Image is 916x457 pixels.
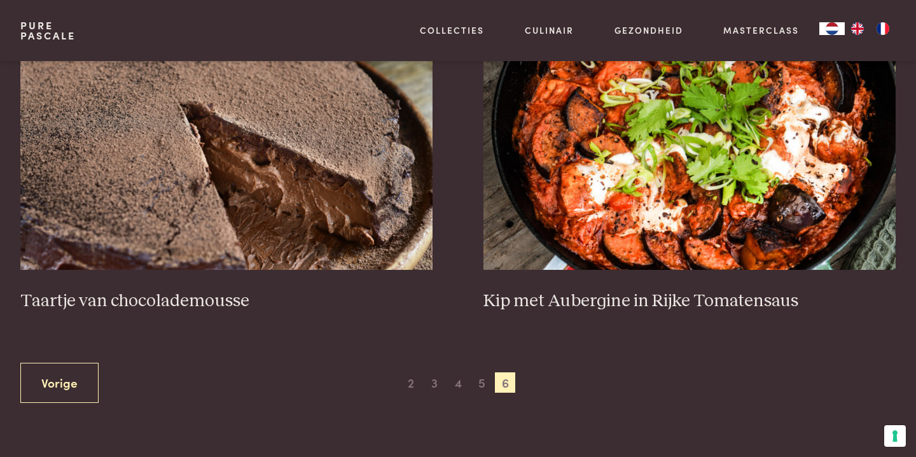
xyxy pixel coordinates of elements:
a: Culinair [525,24,574,37]
span: 4 [448,372,468,393]
span: 5 [471,372,492,393]
a: Masterclass [723,24,799,37]
a: Taartje van chocolademousse Taartje van chocolademousse [20,15,433,312]
a: FR [870,22,896,35]
a: NL [819,22,845,35]
div: Language [819,22,845,35]
span: 3 [424,372,445,393]
ul: Language list [845,22,896,35]
a: Gezondheid [614,24,683,37]
img: Kip met Aubergine in Rijke Tomatensaus [483,15,896,270]
a: Kip met Aubergine in Rijke Tomatensaus Kip met Aubergine in Rijke Tomatensaus [483,15,896,312]
aside: Language selected: Nederlands [819,22,896,35]
a: EN [845,22,870,35]
button: Uw voorkeuren voor toestemming voor trackingtechnologieën [884,425,906,447]
span: 2 [401,372,421,393]
a: Vorige [20,363,99,403]
h3: Kip met Aubergine in Rijke Tomatensaus [483,290,896,313]
img: Taartje van chocolademousse [20,15,433,270]
a: Collecties [420,24,484,37]
h3: Taartje van chocolademousse [20,290,433,313]
span: 6 [495,372,515,393]
a: PurePascale [20,20,76,41]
